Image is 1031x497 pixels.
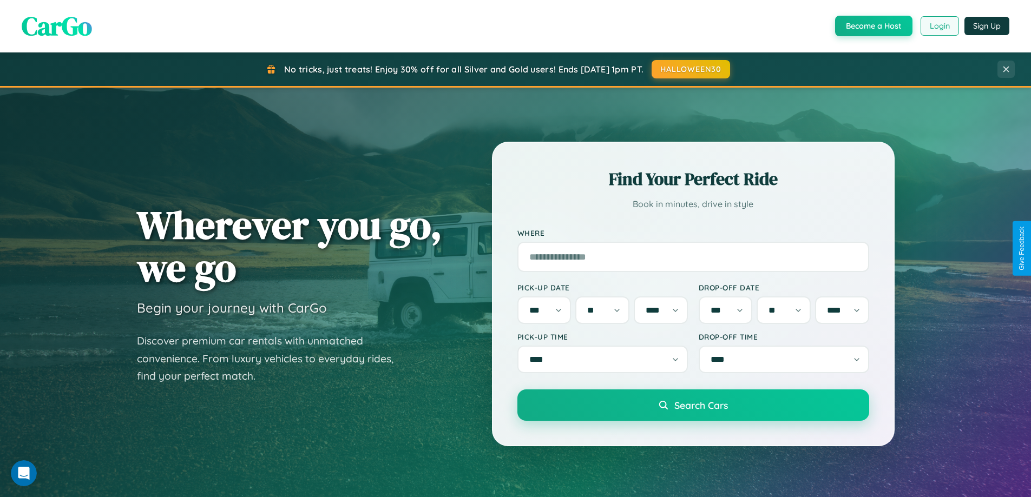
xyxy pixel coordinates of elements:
[1018,227,1026,270] div: Give Feedback
[517,332,688,341] label: Pick-up Time
[699,283,869,292] label: Drop-off Date
[517,389,869,421] button: Search Cars
[284,64,643,75] span: No tricks, just treats! Enjoy 30% off for all Silver and Gold users! Ends [DATE] 1pm PT.
[674,399,728,411] span: Search Cars
[11,460,37,486] iframe: Intercom live chat
[517,228,869,237] label: Where
[137,203,442,289] h1: Wherever you go, we go
[517,167,869,191] h2: Find Your Perfect Ride
[652,60,730,78] button: HALLOWEEN30
[964,17,1009,35] button: Sign Up
[921,16,959,36] button: Login
[699,332,869,341] label: Drop-off Time
[517,283,688,292] label: Pick-up Date
[137,300,327,316] h3: Begin your journey with CarGo
[137,332,408,385] p: Discover premium car rentals with unmatched convenience. From luxury vehicles to everyday rides, ...
[517,196,869,212] p: Book in minutes, drive in style
[22,8,92,44] span: CarGo
[835,16,912,36] button: Become a Host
